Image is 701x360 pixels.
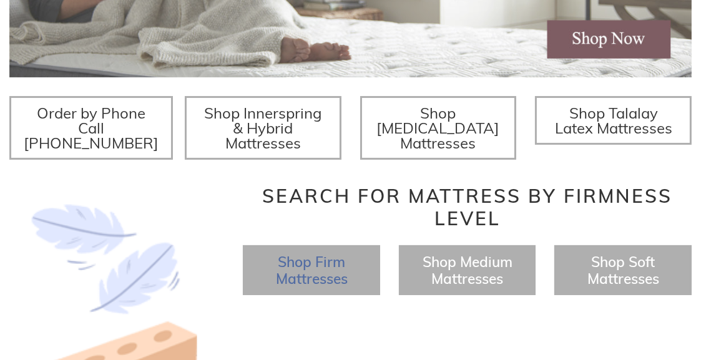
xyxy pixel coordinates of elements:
[587,253,659,288] a: Shop Soft Mattresses
[360,96,517,160] a: Shop [MEDICAL_DATA] Mattresses
[204,104,322,152] span: Shop Innerspring & Hybrid Mattresses
[276,253,348,288] a: Shop Firm Mattresses
[535,96,692,145] a: Shop Talalay Latex Mattresses
[9,96,173,160] a: Order by Phone Call [PHONE_NUMBER]
[262,184,672,230] span: Search for Mattress by Firmness Level
[555,104,672,137] span: Shop Talalay Latex Mattresses
[24,104,159,152] span: Order by Phone Call [PHONE_NUMBER]
[423,253,512,288] a: Shop Medium Mattresses
[376,104,499,152] span: Shop [MEDICAL_DATA] Mattresses
[185,96,341,160] a: Shop Innerspring & Hybrid Mattresses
